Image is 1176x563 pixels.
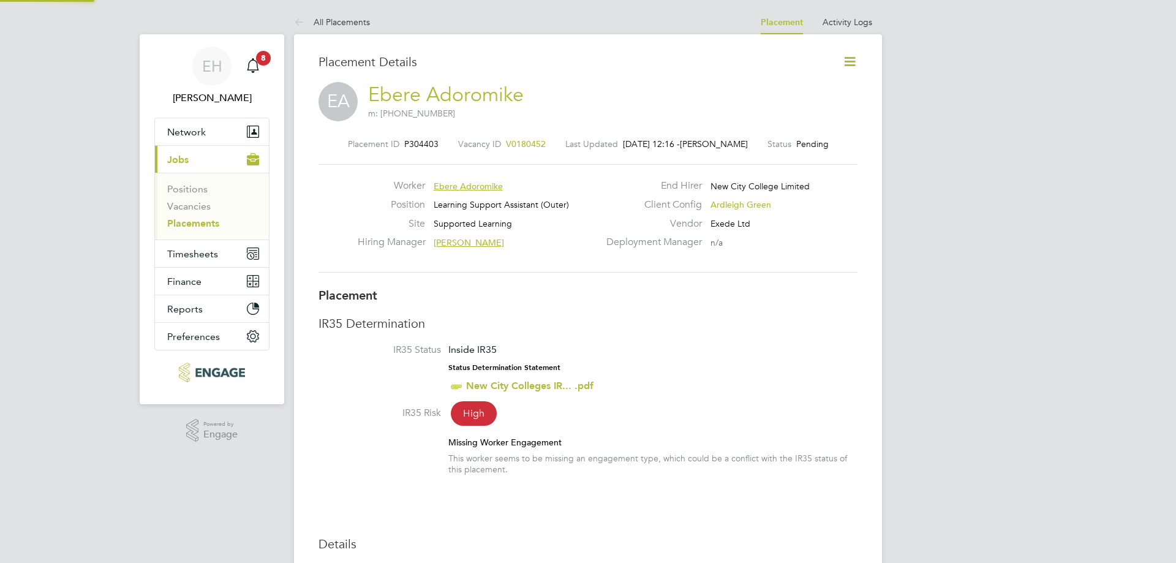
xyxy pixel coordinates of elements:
[155,295,269,322] button: Reports
[318,82,358,121] span: EA
[368,108,455,119] span: m: [PHONE_NUMBER]
[155,240,269,267] button: Timesheets
[358,198,425,211] label: Position
[256,51,271,66] span: 8
[448,363,560,372] strong: Status Determination Statement
[318,407,441,420] label: IR35 Risk
[710,199,771,210] span: Ardleigh Green
[368,83,524,107] a: Ebere Adoromike
[167,276,202,287] span: Finance
[167,183,208,195] a: Positions
[167,126,206,138] span: Network
[167,303,203,315] span: Reports
[155,323,269,350] button: Preferences
[179,363,244,382] img: xede-logo-retina.png
[154,47,269,105] a: EH[PERSON_NAME]
[404,138,439,149] span: P304403
[434,199,569,210] span: Learning Support Assistant (Outer)
[796,138,829,149] span: Pending
[767,138,791,149] label: Status
[154,91,269,105] span: Ella Hales
[434,237,504,248] span: [PERSON_NAME]
[451,401,497,426] span: High
[294,17,370,28] a: All Placements
[623,138,680,149] span: [DATE] 12:16 -
[448,344,497,355] span: Inside IR35
[155,118,269,145] button: Network
[241,47,265,86] a: 8
[710,237,723,248] span: n/a
[167,248,218,260] span: Timesheets
[318,54,824,70] h3: Placement Details
[710,218,750,229] span: Exede Ltd
[203,419,238,429] span: Powered by
[599,198,702,211] label: Client Config
[358,179,425,192] label: Worker
[155,146,269,173] button: Jobs
[318,344,441,357] label: IR35 Status
[599,236,702,249] label: Deployment Manager
[434,181,503,192] span: Ebere Adoromike
[448,437,858,448] div: Missing Worker Engagement
[358,217,425,230] label: Site
[203,429,238,440] span: Engage
[202,58,222,74] span: EH
[565,138,618,149] label: Last Updated
[140,34,284,404] nav: Main navigation
[318,316,858,331] h3: IR35 Determination
[167,331,220,342] span: Preferences
[358,236,425,249] label: Hiring Manager
[348,138,399,149] label: Placement ID
[761,17,803,28] a: Placement
[823,17,872,28] a: Activity Logs
[599,179,702,192] label: End Hirer
[186,419,238,442] a: Powered byEngage
[448,453,858,475] div: This worker seems to be missing an engagement type, which could be a conflict with the IR35 statu...
[710,181,810,192] span: New City College Limited
[167,217,219,229] a: Placements
[458,138,501,149] label: Vacancy ID
[318,288,377,303] b: Placement
[318,536,858,552] h3: Details
[434,218,512,229] span: Supported Learning
[154,363,269,382] a: Go to home page
[155,173,269,240] div: Jobs
[167,154,189,165] span: Jobs
[599,217,702,230] label: Vendor
[466,380,594,391] a: New City Colleges IR... .pdf
[167,200,211,212] a: Vacancies
[680,138,748,149] span: [PERSON_NAME]
[506,138,546,149] span: V0180452
[155,268,269,295] button: Finance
